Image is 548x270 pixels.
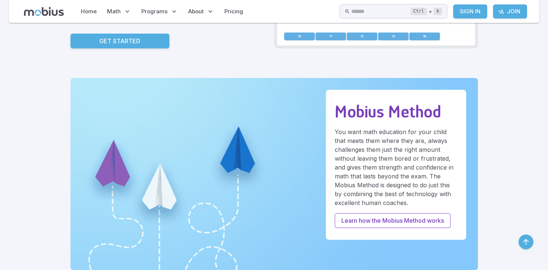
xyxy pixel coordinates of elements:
div: + [410,7,442,16]
a: Home [79,3,99,20]
a: Pricing [222,3,245,20]
p: Get Started [99,37,140,45]
a: Learn how the Mobius Method works [335,213,451,228]
a: Get Started [70,34,169,48]
kbd: Ctrl [410,8,427,15]
span: Programs [141,7,168,16]
a: Join [493,4,527,18]
img: Unique Paths [70,78,478,270]
a: Sign In [453,4,487,18]
p: Learn how the Mobius Method works [341,216,444,225]
kbd: k [434,8,442,15]
span: About [188,7,204,16]
h2: Mobius Method [335,102,457,122]
span: Math [107,7,121,16]
p: You want math education for your child that meets them where they are, always challenges them jus... [335,127,457,207]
